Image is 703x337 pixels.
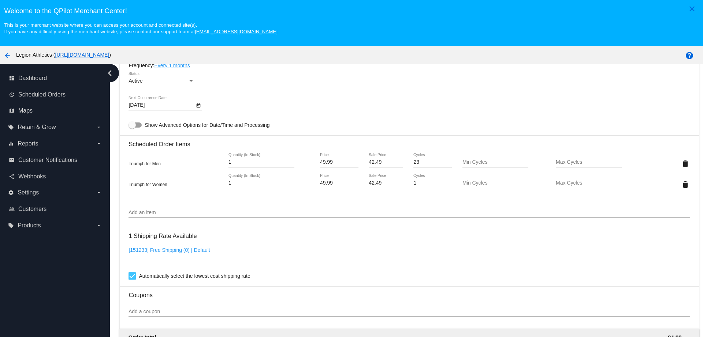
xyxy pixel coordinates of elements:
[9,154,102,166] a: email Customer Notifications
[16,52,111,58] span: Legion Athletics ( )
[55,52,109,58] a: [URL][DOMAIN_NAME]
[8,141,14,147] i: equalizer
[8,124,14,130] i: local_offer
[129,135,690,148] h3: Scheduled Order Items
[129,247,210,253] a: [151233] Free Shipping (0) | Default
[9,157,15,163] i: email
[129,63,690,68] div: Frequency:
[681,180,690,189] mat-icon: delete
[18,222,41,229] span: Products
[18,75,47,82] span: Dashboard
[18,189,39,196] span: Settings
[18,107,33,114] span: Maps
[688,4,696,13] mat-icon: close
[96,124,102,130] i: arrow_drop_down
[129,161,161,166] span: Triumph for Men
[3,51,12,60] mat-icon: arrow_back
[9,171,102,182] a: share Webhooks
[320,180,358,186] input: Price
[18,157,77,163] span: Customer Notifications
[154,63,190,68] a: Every 1 months
[413,159,452,165] input: Cycles
[8,223,14,228] i: local_offer
[96,141,102,147] i: arrow_drop_down
[129,78,142,84] span: Active
[9,72,102,84] a: dashboard Dashboard
[685,51,694,60] mat-icon: help
[129,309,690,315] input: Add a coupon
[194,101,202,109] button: Open calendar
[462,159,528,165] input: Min Cycles
[320,159,358,165] input: Price
[18,206,47,212] span: Customers
[9,203,102,215] a: people_outline Customers
[9,75,15,81] i: dashboard
[8,190,14,196] i: settings
[4,7,699,15] h3: Welcome to the QPilot Merchant Center!
[9,206,15,212] i: people_outline
[9,92,15,98] i: update
[18,173,46,180] span: Webhooks
[681,159,690,168] mat-icon: delete
[9,108,15,114] i: map
[195,29,278,34] a: [EMAIL_ADDRESS][DOMAIN_NAME]
[96,223,102,228] i: arrow_drop_down
[228,180,294,186] input: Quantity (In Stock)
[18,91,66,98] span: Scheduled Orders
[96,190,102,196] i: arrow_drop_down
[369,180,403,186] input: Sale Price
[556,159,622,165] input: Max Cycles
[4,22,277,34] small: This is your merchant website where you can access your account and connected site(s). If you hav...
[18,140,38,147] span: Reports
[139,272,250,280] span: Automatically select the lowest cost shipping rate
[228,159,294,165] input: Quantity (In Stock)
[129,210,690,216] input: Add an item
[129,228,197,244] h3: 1 Shipping Rate Available
[145,121,269,129] span: Show Advanced Options for Date/Time and Processing
[129,102,194,108] input: Next Occurrence Date
[129,286,690,299] h3: Coupons
[9,105,102,117] a: map Maps
[9,174,15,179] i: share
[369,159,403,165] input: Sale Price
[104,67,116,79] i: chevron_left
[413,180,452,186] input: Cycles
[129,182,167,187] span: Triumph for Women
[9,89,102,101] a: update Scheduled Orders
[556,180,622,186] input: Max Cycles
[462,180,528,186] input: Min Cycles
[18,124,56,130] span: Retain & Grow
[129,78,194,84] mat-select: Status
